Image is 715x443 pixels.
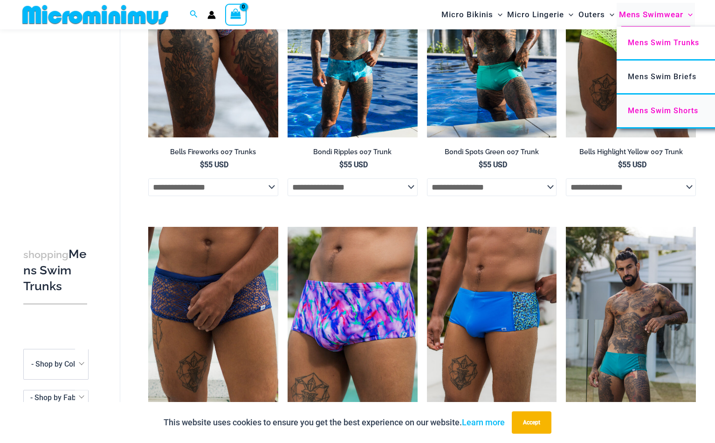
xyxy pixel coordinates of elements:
a: Learn more [462,417,505,427]
a: Bells Fireworks 007 Trunks [148,148,278,160]
iframe: TrustedSite Certified [23,31,107,218]
span: Menu Toggle [605,3,614,27]
span: Micro Lingerie [507,3,564,27]
span: - Shop by Color [24,349,88,379]
a: Bondi Ripples 007 Trunk [288,148,418,160]
a: Account icon link [207,11,216,19]
img: MM SHOP LOGO FLAT [19,4,172,25]
a: Search icon link [190,9,198,20]
h3: Mens Swim Trunks [23,246,87,294]
span: Mens Swim Briefs [628,72,696,81]
h2: Bells Fireworks 007 Trunks [148,148,278,157]
span: Menu Toggle [683,3,693,27]
bdi: 55 USD [618,160,646,169]
a: Bells Highlight Yellow 007 Trunk [566,148,696,160]
a: Bondi Spots Green 007 Trunk [427,148,557,160]
bdi: 55 USD [479,160,507,169]
img: Bondi Island Dream 007 Trunk 01 [288,227,418,422]
span: Outers [578,3,605,27]
a: Byron Jade Show 007 Trunks 08Byron Jade Show 007 Trunks 09Byron Jade Show 007 Trunks 09 [566,227,696,422]
span: Micro Bikinis [441,3,493,27]
span: Mens Swim Shorts [628,106,698,115]
span: $ [479,160,483,169]
span: $ [618,160,622,169]
span: Mens Swimwear [619,3,683,27]
span: $ [339,160,344,169]
img: Bells Ink 007 Trunk 10 [148,227,278,422]
span: - Shop by Fabric [23,390,89,405]
span: $ [200,160,204,169]
button: Accept [512,411,551,434]
span: - Shop by Fabric [30,393,84,402]
h2: Bondi Spots Green 007 Trunk [427,148,557,157]
bdi: 55 USD [339,160,368,169]
span: Menu Toggle [564,3,573,27]
p: This website uses cookies to ensure you get the best experience on our website. [164,416,505,429]
a: Micro LingerieMenu ToggleMenu Toggle [505,3,576,27]
h2: Bells Highlight Yellow 007 Trunk [566,148,696,157]
bdi: 55 USD [200,160,228,169]
a: Bells Ink 007 Trunk 10Bells Ink 007 Trunk 11Bells Ink 007 Trunk 11 [148,227,278,422]
span: Mens Swim Trunks [628,38,699,47]
span: - Shop by Color [23,349,89,380]
nav: Site Navigation [438,1,696,28]
img: Byron Blue Leopard 007 Trunk 11 [427,227,557,422]
a: Micro BikinisMenu ToggleMenu Toggle [439,3,505,27]
a: Byron Blue Leopard 007 Trunk 11Byron Blue Leopard 007 Trunk 12Byron Blue Leopard 007 Trunk 12 [427,227,557,422]
span: - Shop by Color [31,360,82,368]
span: - Shop by Fabric [24,390,88,405]
h2: Bondi Ripples 007 Trunk [288,148,418,157]
a: Mens SwimwearMenu ToggleMenu Toggle [617,3,695,27]
img: Byron Jade Show 007 Trunks 08 [566,227,696,422]
a: OutersMenu ToggleMenu Toggle [576,3,617,27]
span: Menu Toggle [493,3,502,27]
a: Bondi Island Dream 007 Trunk 01Bondi Island Dream 007 Trunk 03Bondi Island Dream 007 Trunk 03 [288,227,418,422]
span: shopping [23,249,69,260]
a: View Shopping Cart, empty [225,4,247,25]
